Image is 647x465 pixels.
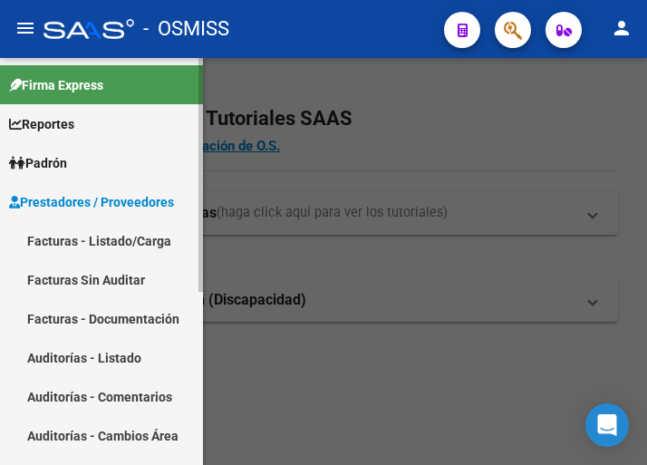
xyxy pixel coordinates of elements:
[585,403,629,447] div: Open Intercom Messenger
[9,75,103,95] span: Firma Express
[611,17,633,39] mat-icon: person
[143,9,229,49] span: - OSMISS
[9,114,74,134] span: Reportes
[14,17,36,39] mat-icon: menu
[9,153,67,173] span: Padrón
[9,192,174,212] span: Prestadores / Proveedores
